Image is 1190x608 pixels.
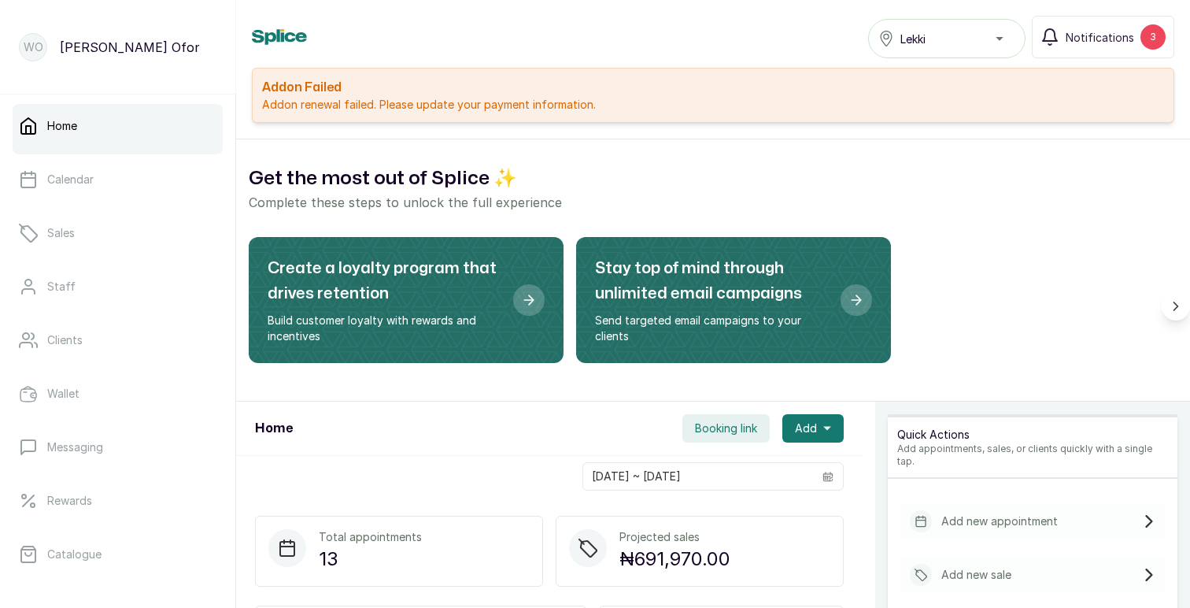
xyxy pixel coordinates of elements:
[13,479,223,523] a: Rewards
[13,211,223,255] a: Sales
[47,386,79,402] p: Wallet
[47,172,94,187] p: Calendar
[13,425,223,469] a: Messaging
[941,513,1058,529] p: Add new appointment
[595,313,828,344] p: Send targeted email campaigns to your clients
[249,237,564,363] div: Create a loyalty program that drives retention
[619,545,730,573] p: ₦691,970.00
[60,38,200,57] p: [PERSON_NAME] Ofor
[13,372,223,416] a: Wallet
[249,193,1177,212] p: Complete these steps to unlock the full experience
[249,165,1177,193] h2: Get the most out of Splice ✨
[47,439,103,455] p: Messaging
[13,532,223,576] a: Catalogue
[47,493,92,509] p: Rewards
[47,225,75,241] p: Sales
[13,318,223,362] a: Clients
[695,421,757,436] span: Booking link
[262,78,1164,97] h2: Addon Failed
[319,529,422,545] p: Total appointments
[47,279,76,295] p: Staff
[1162,292,1190,321] button: Scroll right
[583,463,813,490] input: Select date
[897,427,1168,443] p: Quick Actions
[47,332,83,348] p: Clients
[1140,24,1166,50] div: 3
[900,31,926,47] span: Lekki
[1066,29,1134,46] span: Notifications
[255,419,293,438] h1: Home
[13,265,223,309] a: Staff
[595,256,828,306] h2: Stay top of mind through unlimited email campaigns
[319,545,422,573] p: 13
[868,19,1026,58] button: Lekki
[682,414,770,443] button: Booking link
[268,256,501,306] h2: Create a loyalty program that drives retention
[822,471,833,482] svg: calendar
[619,529,730,545] p: Projected sales
[1032,16,1174,58] button: Notifications3
[795,421,817,436] span: Add
[576,237,891,363] div: Stay top of mind through unlimited email campaigns
[268,313,501,344] p: Build customer loyalty with rewards and incentives
[262,97,1164,113] p: Addon renewal failed. Please update your payment information.
[13,158,223,202] a: Calendar
[47,547,102,562] p: Catalogue
[782,414,844,443] button: Add
[897,443,1168,468] p: Add appointments, sales, or clients quickly with a single tap.
[13,104,223,148] a: Home
[941,567,1011,583] p: Add new sale
[47,118,77,134] p: Home
[24,39,43,55] p: WO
